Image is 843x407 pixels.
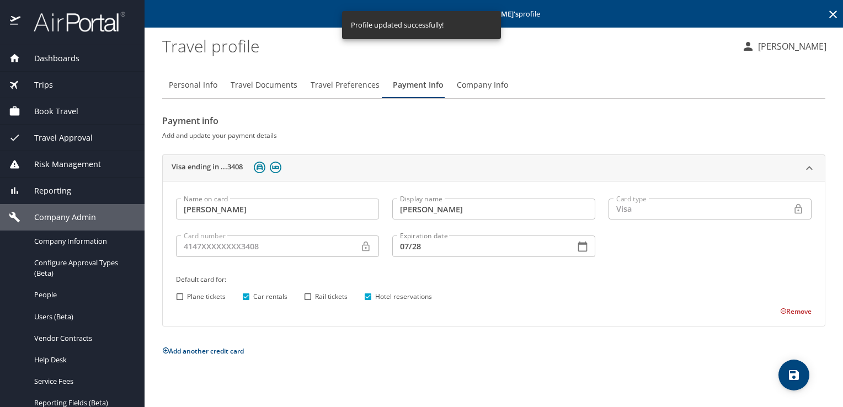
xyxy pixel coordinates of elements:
h6: Add and update your payment details [162,130,825,141]
button: save [778,360,809,390]
div: Visa ending in ...3408 [163,155,825,181]
span: Plane tickets [187,292,226,302]
img: icon-airportal.png [10,11,22,33]
span: Company Information [34,236,131,247]
img: airportal-logo.png [22,11,125,33]
p: Editing profile [148,10,840,18]
div: Visa ending in ...3408 [163,181,825,325]
button: Remove [780,307,812,316]
span: Vendor Contracts [34,333,131,344]
span: Risk Management [20,158,101,170]
span: Car rentals [253,292,287,302]
span: Payment Info [393,78,444,92]
span: People [34,290,131,300]
span: Reporting [20,185,71,197]
span: Book Travel [20,105,78,117]
span: Company Info [457,78,508,92]
div: Visa [609,199,793,219]
span: Personal Info [169,78,217,92]
h6: Default card for: [176,274,812,285]
span: Help Desk [34,355,131,365]
input: Ex. My corporate card [392,199,595,219]
span: Service Fees [34,376,131,387]
span: Travel Approval [20,132,93,144]
span: Travel Preferences [311,78,380,92]
img: car [254,162,265,173]
p: [PERSON_NAME] [755,40,826,53]
input: MM/YY [392,235,566,256]
img: hotel [270,162,281,173]
div: Profile [162,72,825,98]
span: Dashboards [20,52,79,65]
span: Users (Beta) [34,312,131,322]
span: Configure Approval Types (Beta) [34,258,131,279]
h2: Visa ending in ...3408 [172,162,243,175]
button: Add another credit card [162,346,244,356]
span: Hotel reservations [375,292,432,302]
h2: Payment info [162,112,825,130]
span: Rail tickets [315,292,348,302]
button: [PERSON_NAME] [737,36,831,56]
span: Company Admin [20,211,96,223]
div: Profile updated successfully! [351,14,444,36]
span: Trips [20,79,53,91]
span: Travel Documents [231,78,297,92]
h1: Travel profile [162,29,733,63]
